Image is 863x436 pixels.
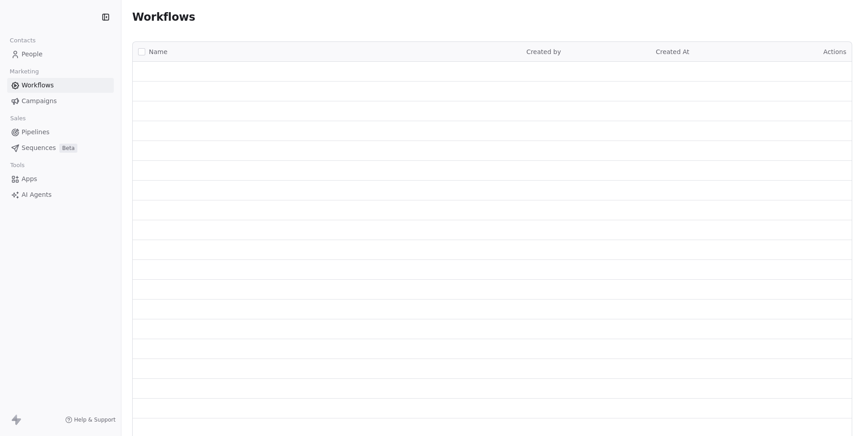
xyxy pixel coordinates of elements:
a: Apps [7,172,114,186]
a: Campaigns [7,94,114,109]
span: Sequences [22,143,56,153]
span: Campaigns [22,96,57,106]
span: Created by [526,48,561,55]
a: People [7,47,114,62]
a: SequencesBeta [7,141,114,155]
span: Name [149,47,167,57]
span: Sales [6,112,30,125]
span: Apps [22,174,37,184]
span: Workflows [22,81,54,90]
span: Workflows [132,11,195,23]
span: Created At [656,48,689,55]
span: Help & Support [74,416,116,423]
span: Pipelines [22,127,49,137]
span: Beta [59,144,77,153]
span: People [22,50,43,59]
span: Contacts [6,34,40,47]
a: Pipelines [7,125,114,140]
a: AI Agents [7,187,114,202]
a: Workflows [7,78,114,93]
span: Marketing [6,65,43,78]
span: Tools [6,159,28,172]
span: Actions [823,48,846,55]
a: Help & Support [65,416,116,423]
span: AI Agents [22,190,52,200]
